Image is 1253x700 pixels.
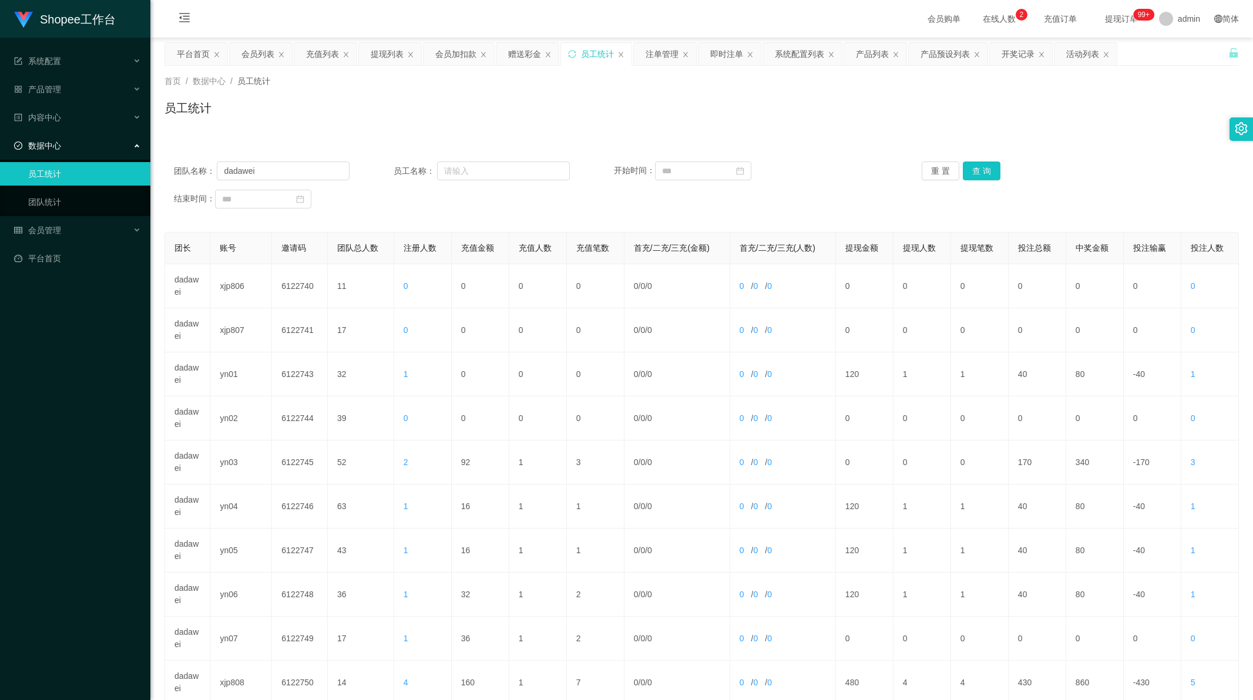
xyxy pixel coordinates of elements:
span: 0 [634,457,639,467]
td: 1 [509,440,567,484]
i: 图标: close [407,51,414,58]
span: 0 [634,281,639,291]
td: 16 [452,529,509,573]
span: 2 [404,457,408,467]
span: 中奖金额 [1076,243,1108,253]
span: 1 [1191,502,1195,511]
span: 0 [404,413,408,423]
span: 0 [640,413,645,423]
td: / / [624,264,730,308]
span: 0 [1191,413,1195,423]
td: 3 [567,440,624,484]
span: 系统配置 [14,56,61,66]
td: 1 [951,573,1009,617]
span: 账号 [220,243,236,253]
td: 17 [328,308,394,352]
div: 产品预设列表 [921,43,970,65]
td: 120 [836,529,893,573]
i: 图标: close [617,51,624,58]
span: 数据中心 [193,76,226,86]
span: 0 [640,281,645,291]
span: 0 [767,325,772,335]
div: 即时注单 [710,43,743,65]
span: 0 [647,369,652,379]
td: / / [624,484,730,529]
i: 图标: profile [14,113,22,122]
span: 开始时间： [614,166,655,175]
span: 0 [634,413,639,423]
span: 0 [640,590,645,599]
span: 0 [647,457,652,467]
td: 0 [893,440,951,484]
td: 0 [951,617,1009,661]
sup: 2 [1016,9,1027,21]
td: / / [624,617,730,661]
span: 1 [1191,546,1195,555]
td: 0 [567,352,624,396]
td: 6122747 [272,529,328,573]
td: 0 [567,396,624,440]
td: 0 [836,308,893,352]
span: 0 [740,281,744,291]
h1: 员工统计 [164,99,211,117]
td: / / [624,529,730,573]
td: 1 [893,352,951,396]
span: 0 [767,546,772,555]
span: / [186,76,188,86]
td: 0 [893,308,951,352]
span: 0 [634,502,639,511]
td: -40 [1124,529,1181,573]
td: 40 [1009,484,1066,529]
span: 3 [1191,457,1195,467]
i: 图标: sync [568,50,576,58]
i: 图标: appstore-o [14,85,22,93]
i: 图标: close [342,51,350,58]
td: 1 [567,529,624,573]
h1: Shopee工作台 [40,1,116,38]
span: 0 [753,546,758,555]
span: 0 [753,502,758,511]
span: 首页 [164,76,181,86]
td: 0 [1066,308,1124,352]
span: 0 [647,325,652,335]
span: 0 [740,590,744,599]
span: 0 [767,502,772,511]
i: 图标: close [278,51,285,58]
a: 图标: dashboard平台首页 [14,247,141,270]
td: dadawei [165,529,210,573]
span: 0 [767,369,772,379]
td: 0 [893,264,951,308]
span: 0 [640,325,645,335]
td: dadawei [165,352,210,396]
td: 1 [509,529,567,573]
span: 1 [404,502,408,511]
button: 重 置 [922,161,959,180]
span: 1 [404,546,408,555]
td: yn03 [210,440,272,484]
td: 0 [1009,617,1066,661]
span: 0 [640,369,645,379]
td: 32 [452,573,509,617]
span: 0 [753,369,758,379]
td: 1 [951,529,1009,573]
span: 1 [404,369,408,379]
td: dadawei [165,264,210,308]
td: / / [624,308,730,352]
span: 注册人数 [404,243,436,253]
td: 32 [328,352,394,396]
td: 0 [1066,617,1124,661]
span: 0 [640,457,645,467]
span: 0 [634,325,639,335]
i: 图标: global [1214,15,1222,23]
i: 图标: close [973,51,980,58]
span: 0 [647,502,652,511]
td: 43 [328,529,394,573]
span: 0 [740,634,744,643]
span: 0 [753,325,758,335]
td: / / [730,573,836,617]
i: 图标: close [480,51,487,58]
td: 6122745 [272,440,328,484]
td: -40 [1124,352,1181,396]
td: 0 [836,617,893,661]
span: 0 [753,590,758,599]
